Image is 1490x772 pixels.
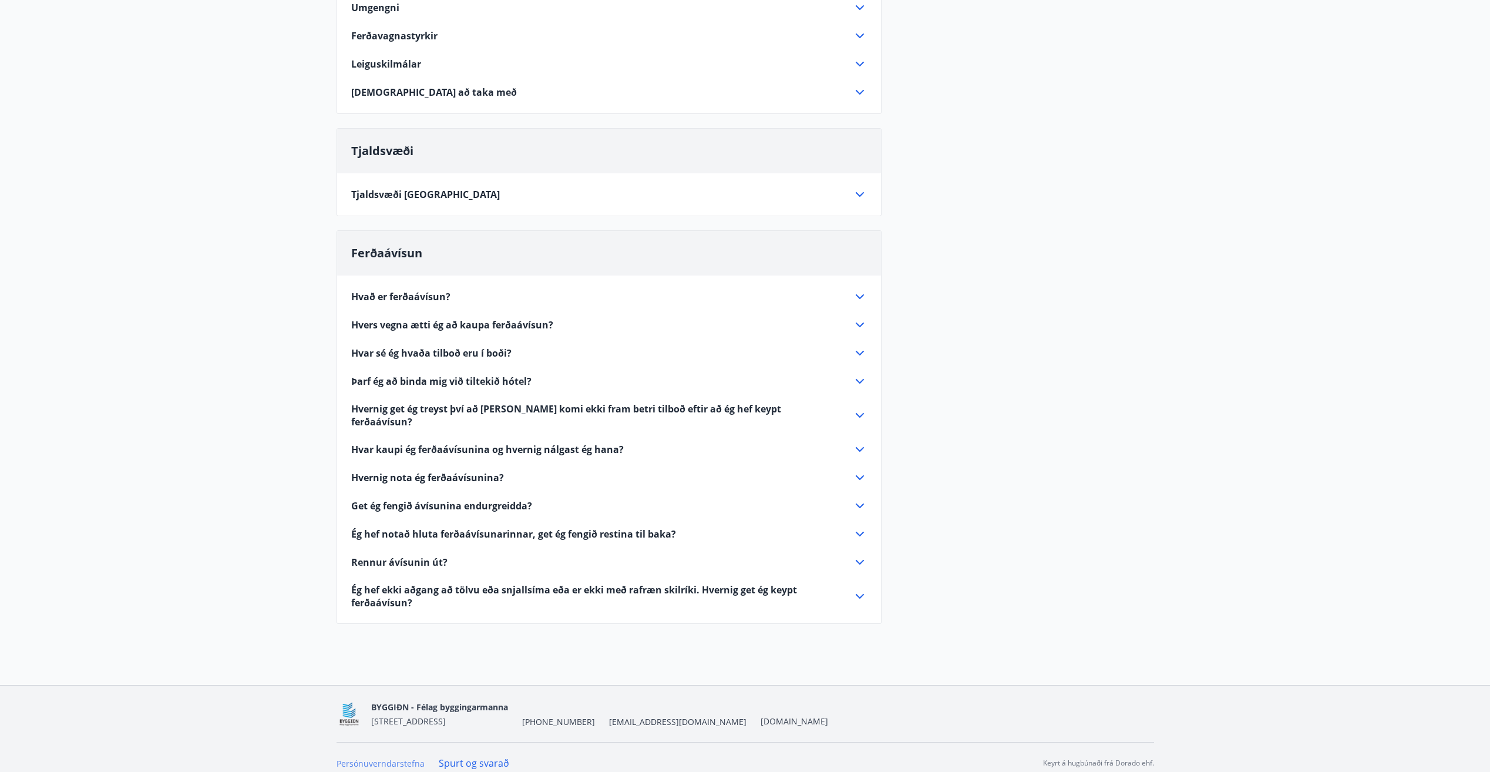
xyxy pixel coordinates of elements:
span: Get ég fengið ávísunina endurgreidda? [351,499,532,512]
div: Rennur ávísunin út? [351,555,867,569]
span: Hvernig get ég treyst því að [PERSON_NAME] komi ekki fram betri tilboð eftir að ég hef keypt ferð... [351,402,839,428]
span: Rennur ávísunin út? [351,556,448,569]
span: Þarf ég að binda mig við tiltekið hótel? [351,375,532,388]
span: Tjaldsvæði [GEOGRAPHIC_DATA] [351,188,500,201]
div: Hvar sé ég hvaða tilboð eru í boði? [351,346,867,360]
div: Get ég fengið ávísunina endurgreidda? [351,499,867,513]
a: Persónuverndarstefna [337,758,425,769]
div: Leiguskilmálar [351,57,867,71]
a: Spurt og svarað [439,757,509,770]
div: Hvernig nota ég ferðaávísunina? [351,471,867,485]
div: Hvað er ferðaávísun? [351,290,867,304]
span: [EMAIL_ADDRESS][DOMAIN_NAME] [609,716,746,728]
div: Ferðavagnastyrkir [351,29,867,43]
div: Hvar kaupi ég ferðaávísunina og hvernig nálgast ég hana? [351,442,867,457]
p: Keyrt á hugbúnaði frá Dorado ehf. [1043,758,1154,768]
img: BKlGVmlTW1Qrz68WFGMFQUcXHWdQd7yePWMkvn3i.png [337,701,362,727]
div: Tjaldsvæði [GEOGRAPHIC_DATA] [351,187,867,202]
div: Hvers vegna ætti ég að kaupa ferðaávísun? [351,318,867,332]
div: Þarf ég að binda mig við tiltekið hótel? [351,374,867,388]
span: Hvernig nota ég ferðaávísunina? [351,471,504,484]
div: Ég hef ekki aðgang að tölvu eða snjallsíma eða er ekki með rafræn skilríki. Hvernig get ég keypt ... [351,583,867,609]
span: BYGGIÐN - Félag byggingarmanna [371,701,508,713]
span: Hvar kaupi ég ferðaávísunina og hvernig nálgast ég hana? [351,443,624,456]
span: Ferðaávísun [351,245,422,261]
span: Umgengni [351,1,399,14]
span: Leiguskilmálar [351,58,421,71]
div: Umgengni [351,1,867,15]
span: Hvað er ferðaávísun? [351,290,450,303]
a: [DOMAIN_NAME] [761,716,828,727]
div: Ég hef notað hluta ferðaávísunarinnar, get ég fengið restina til baka? [351,527,867,541]
div: Hvernig get ég treyst því að [PERSON_NAME] komi ekki fram betri tilboð eftir að ég hef keypt ferð... [351,402,867,428]
span: Tjaldsvæði [351,143,413,159]
span: Ég hef notað hluta ferðaávísunarinnar, get ég fengið restina til baka? [351,528,676,541]
span: Hvar sé ég hvaða tilboð eru í boði? [351,347,512,360]
span: [PHONE_NUMBER] [522,716,595,728]
span: [DEMOGRAPHIC_DATA] að taka með [351,86,517,99]
span: [STREET_ADDRESS] [371,716,446,727]
span: Ferðavagnastyrkir [351,29,438,42]
span: Ég hef ekki aðgang að tölvu eða snjallsíma eða er ekki með rafræn skilríki. Hvernig get ég keypt ... [351,583,839,609]
div: [DEMOGRAPHIC_DATA] að taka með [351,85,867,99]
span: Hvers vegna ætti ég að kaupa ferðaávísun? [351,318,553,331]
